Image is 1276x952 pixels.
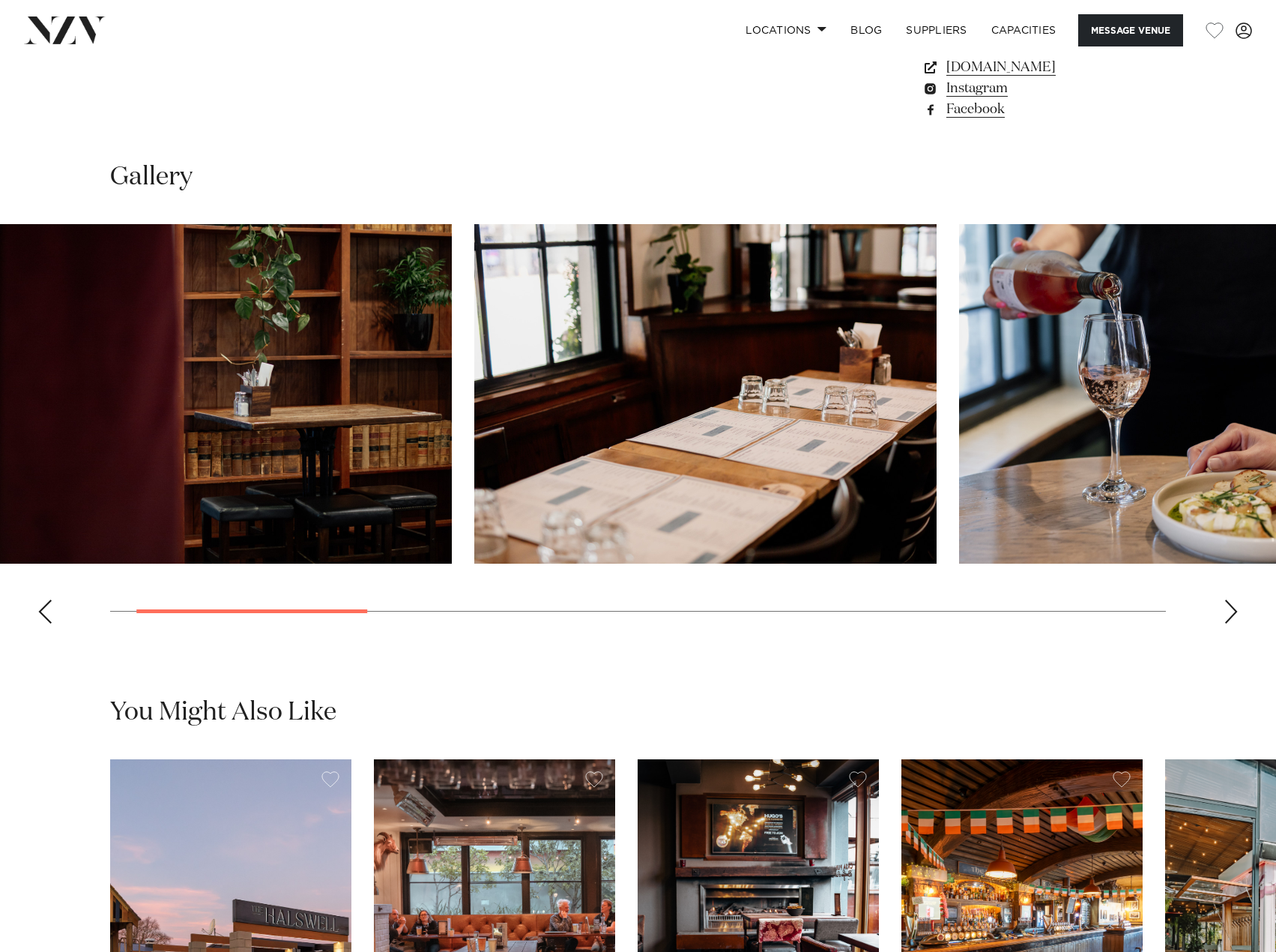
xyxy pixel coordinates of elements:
[922,57,1166,78] a: [DOMAIN_NAME]
[474,224,937,564] swiper-slide: 2 / 10
[734,14,838,46] a: Locations
[1078,14,1183,46] button: Message Venue
[110,696,336,729] h2: You Might Also Like
[110,160,193,194] h2: Gallery
[24,16,106,43] img: nzv-logo.png
[979,14,1068,46] a: Capacities
[922,99,1166,120] a: Facebook
[838,14,894,46] a: BLOG
[922,78,1166,99] a: Instagram
[894,14,979,46] a: SUPPLIERS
